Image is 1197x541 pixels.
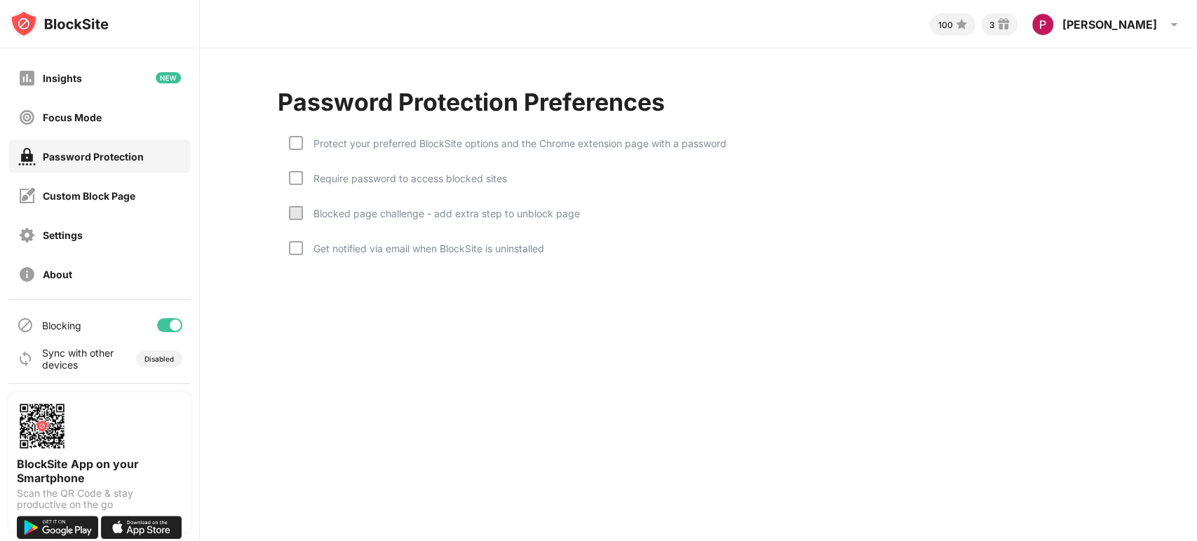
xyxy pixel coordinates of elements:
img: reward-small.svg [995,16,1012,33]
div: Password Protection Preferences [278,88,665,116]
div: [PERSON_NAME] [1062,18,1157,32]
div: 100 [938,20,953,30]
div: Custom Block Page [43,190,135,202]
div: Insights [43,72,82,84]
div: Blocking [42,320,81,331]
img: customize-block-page-off.svg [18,187,36,205]
img: get-it-on-google-play.svg [17,516,98,539]
div: About [43,268,72,280]
img: password-protection-on.svg [18,148,36,165]
div: Require password to access blocked sites [303,172,507,184]
div: Blocked page challenge - add extra step to unblock page [303,207,580,219]
img: sync-icon.svg [17,350,34,367]
img: about-off.svg [18,266,36,283]
div: 3 [989,20,995,30]
img: blocking-icon.svg [17,317,34,334]
div: Get notified via email when BlockSite is uninstalled [303,242,544,254]
div: Protect your preferred BlockSite options and the Chrome extension page with a password [303,137,726,149]
div: Sync with other devices [42,347,114,371]
div: Scan the QR Code & stay productive on the go [17,488,182,510]
img: new-icon.svg [156,72,181,83]
img: points-small.svg [953,16,970,33]
div: BlockSite App on your Smartphone [17,457,182,485]
div: Password Protection [43,151,144,163]
img: insights-off.svg [18,69,36,87]
img: ACg8ocKAaaEP8AhiSmgHz_xOw2Iv6gY0tZxJ8WvsDqHiDwgfMF6HPg=s96-c [1032,13,1054,36]
img: download-on-the-app-store.svg [101,516,182,539]
img: settings-off.svg [18,226,36,244]
img: logo-blocksite.svg [10,10,109,38]
img: focus-off.svg [18,109,36,126]
div: Settings [43,229,83,241]
div: Disabled [144,355,174,363]
img: options-page-qr-code.png [17,401,67,451]
div: Focus Mode [43,111,102,123]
